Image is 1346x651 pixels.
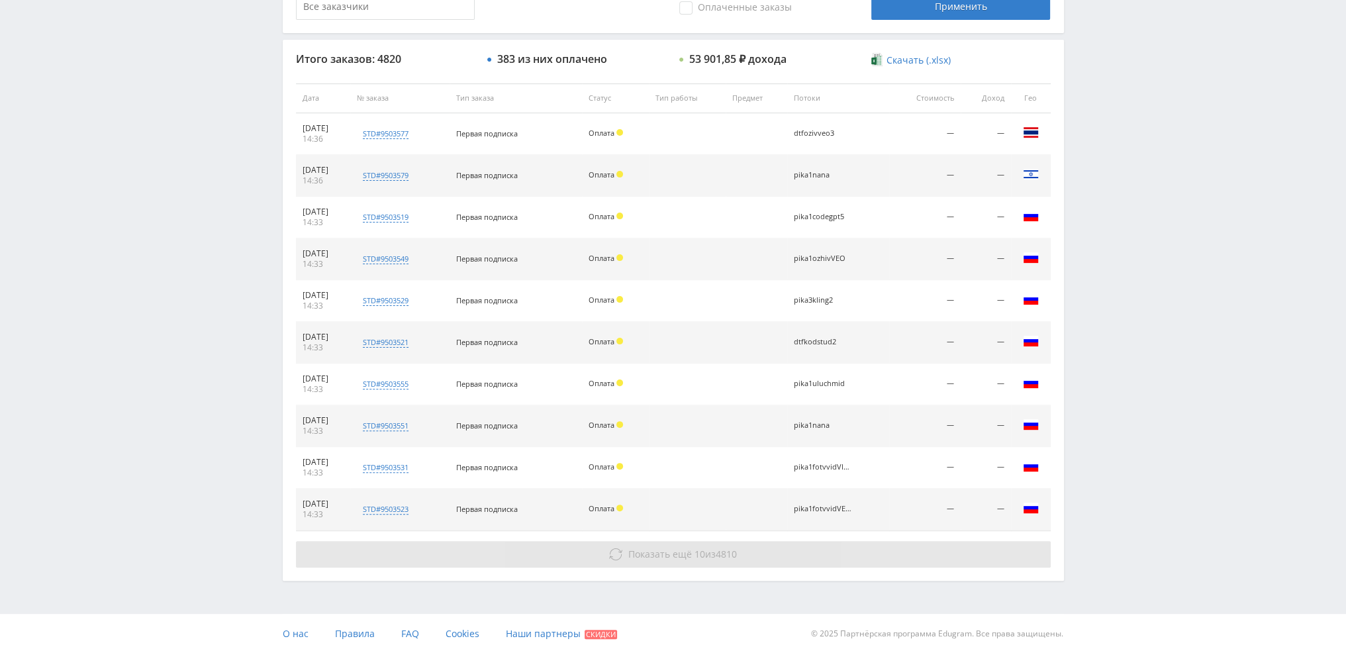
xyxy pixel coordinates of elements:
div: [DATE] [303,248,344,259]
td: — [961,113,1011,155]
span: Холд [616,505,623,511]
div: std#9503523 [363,504,409,515]
img: rus.png [1023,417,1039,432]
td: — [889,280,961,322]
span: Первая подписка [456,504,518,514]
div: pika1uluchmid [794,379,853,388]
th: Потоки [787,83,889,113]
span: Оплата [589,253,614,263]
div: Итого заказов: 4820 [296,53,475,65]
td: — [961,155,1011,197]
td: — [889,322,961,364]
div: pika3kling2 [794,296,853,305]
span: Оплата [589,378,614,388]
span: Cookies [446,627,479,640]
span: Оплата [589,462,614,472]
span: Холд [616,171,623,177]
td: — [889,197,961,238]
span: 10 [695,548,705,560]
td: — [961,489,1011,530]
div: 14:36 [303,134,344,144]
td: — [961,280,1011,322]
td: — [961,447,1011,489]
td: — [889,238,961,280]
th: Стоимость [889,83,961,113]
span: Холд [616,254,623,261]
td: — [961,364,1011,405]
div: 14:33 [303,384,344,395]
div: dtfozivveo3 [794,129,853,138]
div: pika1nana [794,171,853,179]
div: pika1codegpt5 [794,213,853,221]
img: rus.png [1023,291,1039,307]
th: Тип работы [649,83,726,113]
td: — [961,322,1011,364]
span: Первая подписка [456,170,518,180]
td: — [961,405,1011,447]
a: Скачать (.xlsx) [871,54,951,67]
div: std#9503555 [363,379,409,389]
div: 383 из них оплачено [497,53,607,65]
td: — [961,197,1011,238]
img: rus.png [1023,208,1039,224]
div: pika1nana [794,421,853,430]
th: Тип заказа [450,83,582,113]
span: Оплата [589,128,614,138]
span: Оплата [589,420,614,430]
div: std#9503579 [363,170,409,181]
th: Статус [582,83,649,113]
th: Гео [1011,83,1051,113]
td: — [889,364,961,405]
div: std#9503551 [363,421,409,431]
img: xlsx [871,53,883,66]
div: 14:33 [303,426,344,436]
span: Скачать (.xlsx) [887,55,951,66]
span: Скидки [585,630,617,639]
div: std#9503521 [363,337,409,348]
div: 14:33 [303,259,344,270]
span: Оплата [589,295,614,305]
div: std#9503519 [363,212,409,223]
span: Оплата [589,211,614,221]
span: Холд [616,379,623,386]
div: std#9503577 [363,128,409,139]
td: — [889,155,961,197]
div: pika1ozhivVEO [794,254,853,263]
span: Холд [616,338,623,344]
td: — [889,489,961,530]
span: Холд [616,129,623,136]
img: rus.png [1023,458,1039,474]
img: rus.png [1023,375,1039,391]
div: [DATE] [303,207,344,217]
div: 14:33 [303,509,344,520]
div: std#9503529 [363,295,409,306]
span: Первая подписка [456,212,518,222]
span: Холд [616,213,623,219]
div: 14:36 [303,175,344,186]
span: Первая подписка [456,379,518,389]
div: 14:33 [303,342,344,353]
span: Холд [616,421,623,428]
div: [DATE] [303,415,344,426]
th: Доход [961,83,1011,113]
div: [DATE] [303,332,344,342]
img: tha.png [1023,125,1039,140]
div: pika1fotvvidVEO3 [794,505,853,513]
div: std#9503549 [363,254,409,264]
span: 4810 [716,548,737,560]
span: О нас [283,627,309,640]
span: Оплата [589,170,614,179]
span: Первая подписка [456,462,518,472]
td: — [889,447,961,489]
span: Оплаченные заказы [679,1,792,15]
div: [DATE] [303,165,344,175]
span: Первая подписка [456,337,518,347]
span: Первая подписка [456,295,518,305]
th: Предмет [726,83,787,113]
div: [DATE] [303,123,344,134]
div: [DATE] [303,290,344,301]
span: из [628,548,737,560]
div: 14:33 [303,301,344,311]
button: Показать ещё 10из4810 [296,541,1051,568]
td: — [889,405,961,447]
